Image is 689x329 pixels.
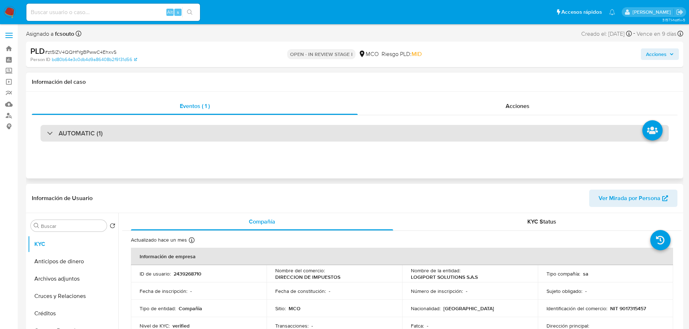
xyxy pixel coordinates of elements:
p: OPEN - IN REVIEW STAGE I [287,49,356,59]
p: - [190,288,192,294]
a: Notificaciones [609,9,615,15]
h1: Información de Usuario [32,195,93,202]
p: Nombre del comercio : [275,267,325,274]
span: KYC Status [527,217,556,226]
p: Actualizado hace un mes [131,237,187,243]
span: Compañía [249,217,275,226]
p: Transacciones : [275,322,309,329]
span: - [633,29,635,39]
p: Fecha de inscripción : [140,288,187,294]
a: Salir [676,8,684,16]
b: Person ID [30,56,50,63]
p: LOGIPORT SOLUTIONS S.A.S [411,274,478,280]
p: - [329,288,330,294]
span: Asignado a [26,30,74,38]
span: Ver Mirada por Persona [599,190,660,207]
span: Acciones [646,48,667,60]
input: Buscar usuario o caso... [26,8,200,17]
p: Tipo compañía : [546,270,580,277]
h1: Información del caso [32,78,677,86]
button: Archivos adjuntos [28,270,118,287]
a: bd80b64e3c0db4d9a86408b2f9131d56 [52,56,137,63]
p: - [427,322,428,329]
p: Tipo de entidad : [140,305,176,312]
p: - [311,322,313,329]
b: PLD [30,45,45,57]
p: Nombre de la entidad : [411,267,460,274]
button: Cruces y Relaciones [28,287,118,305]
span: # zt5lZV4QQHfYgBPwwC4EhxvS [45,48,116,56]
span: s [177,9,179,16]
h3: AUTOMATIC (1) [59,129,103,137]
button: search-icon [182,7,197,17]
p: Dirección principal : [546,322,589,329]
div: MCO [358,50,379,58]
div: Creado el: [DATE] [581,29,632,39]
input: Buscar [41,223,104,229]
p: NIT 9017315457 [610,305,646,312]
p: Fecha de constitución : [275,288,326,294]
span: Accesos rápidos [561,8,602,16]
span: Alt [167,9,173,16]
p: - [466,288,467,294]
p: 2439268710 [174,270,201,277]
button: KYC [28,235,118,253]
button: Ver Mirada por Persona [589,190,677,207]
p: felipe.cayon@mercadolibre.com [633,9,673,16]
button: Buscar [34,223,39,229]
p: Sujeto obligado : [546,288,582,294]
p: Nacionalidad : [411,305,441,312]
p: Fatca : [411,322,424,329]
p: Nivel de KYC : [140,322,170,329]
span: Vence en 9 días [637,30,676,38]
button: Acciones [641,48,679,60]
p: Compañia [179,305,202,312]
p: sa [583,270,588,277]
p: ID de usuario : [140,270,171,277]
b: fcsouto [54,30,74,38]
div: AUTOMATIC (1) [41,125,669,142]
span: Riesgo PLD: [382,50,422,58]
span: MID [412,50,422,58]
p: - [585,288,587,294]
p: Número de inscripción : [411,288,463,294]
p: verified [173,322,190,329]
p: Identificación del comercio : [546,305,607,312]
p: DIRECCION DE IMPUESTOS [275,274,340,280]
span: Acciones [506,102,529,110]
p: [GEOGRAPHIC_DATA] [443,305,494,312]
p: MCO [289,305,301,312]
button: Créditos [28,305,118,322]
th: Información de empresa [131,248,673,265]
p: Sitio : [275,305,286,312]
button: Anticipos de dinero [28,253,118,270]
span: Eventos ( 1 ) [180,102,210,110]
button: Volver al orden por defecto [110,223,115,231]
